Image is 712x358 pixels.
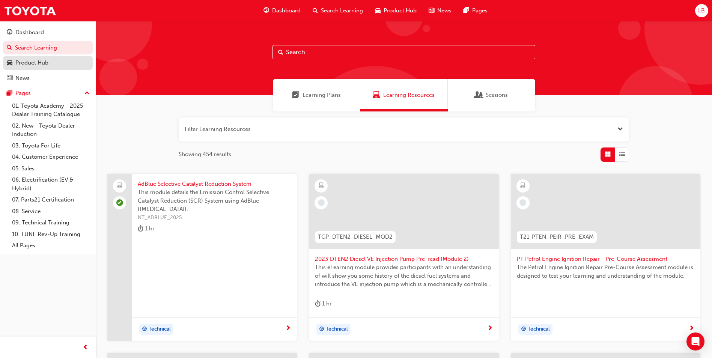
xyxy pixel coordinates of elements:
a: T21-PTEN_PEIR_PRE_EXAMPT Petrol Engine Ignition Repair - Pre-Course AssessmentThe Petrol Engine I... [511,174,700,341]
a: news-iconNews [423,3,458,18]
div: Product Hub [15,59,48,67]
a: All Pages [9,240,93,251]
span: car-icon [375,6,381,15]
span: TGP_DTEN2_DIESEL_MOD2 [318,233,393,241]
span: Technical [528,325,550,334]
a: pages-iconPages [458,3,494,18]
span: News [437,6,452,15]
a: Product Hub [3,56,93,70]
span: next-icon [285,325,291,332]
span: news-icon [429,6,434,15]
div: Pages [15,89,31,98]
span: laptop-icon [117,181,122,191]
span: learningRecordVerb_PASS-icon [116,199,123,206]
span: Grid [605,150,611,159]
button: Pages [3,86,93,100]
a: 03. Toyota For Life [9,140,93,152]
a: search-iconSearch Learning [307,3,369,18]
span: Showing 454 results [179,150,231,159]
span: NT_ADBLUE_2025 [138,214,291,222]
div: Open Intercom Messenger [686,332,704,350]
span: duration-icon [315,299,321,308]
span: learningResourceType_ELEARNING-icon [319,181,324,191]
span: up-icon [84,89,90,98]
span: Sessions [475,91,483,99]
span: AdBlue Selective Catalyst Reduction System [138,180,291,188]
span: This module details the Emission Control Selective Catalyst Reduction (SCR) System using AdBlue (... [138,188,291,214]
span: 2023 DTEN2 Diesel VE Injection Pump Pre-read (Module 2) [315,255,492,263]
span: learningRecordVerb_NONE-icon [519,199,526,206]
span: Technical [326,325,348,334]
a: News [3,71,93,85]
span: T21-PTEN_PEIR_PRE_EXAM [520,233,594,241]
span: Dashboard [272,6,301,15]
img: Trak [4,2,56,19]
div: 1 hr [138,224,155,233]
span: duration-icon [138,224,143,233]
span: Product Hub [384,6,417,15]
span: car-icon [7,60,12,66]
div: Dashboard [15,28,44,37]
input: Search... [272,45,535,59]
span: Learning Plans [303,91,341,99]
span: search-icon [313,6,318,15]
div: News [15,74,30,83]
a: 10. TUNE Rev-Up Training [9,229,93,240]
a: 01. Toyota Academy - 2025 Dealer Training Catalogue [9,100,93,120]
button: DashboardSearch LearningProduct HubNews [3,24,93,86]
span: Sessions [486,91,508,99]
a: Dashboard [3,26,93,39]
div: 1 hr [315,299,332,308]
span: pages-icon [7,90,12,97]
span: next-icon [487,325,493,332]
span: The Petrol Engine Ignition Repair Pre-Course Assessment module is designed to test your learning ... [517,263,694,280]
a: AdBlue Selective Catalyst Reduction SystemThis module details the Emission Control Selective Cata... [107,174,297,341]
span: next-icon [689,325,694,332]
a: car-iconProduct Hub [369,3,423,18]
span: target-icon [319,325,324,334]
a: Learning PlansLearning Plans [273,79,360,111]
span: guage-icon [7,29,12,36]
button: Open the filter [617,125,623,134]
span: prev-icon [83,343,88,352]
span: PT Petrol Engine Ignition Repair - Pre-Course Assessment [517,255,694,263]
button: LB [695,4,708,17]
a: 02. New - Toyota Dealer Induction [9,120,93,140]
span: Search [278,48,283,57]
span: Learning Plans [292,91,300,99]
a: 05. Sales [9,163,93,174]
a: 06. Electrification (EV & Hybrid) [9,174,93,194]
a: 07. Parts21 Certification [9,194,93,206]
span: news-icon [7,75,12,82]
span: learningResourceType_ELEARNING-icon [520,181,525,191]
span: Search Learning [321,6,363,15]
span: pages-icon [464,6,469,15]
a: SessionsSessions [448,79,535,111]
span: guage-icon [263,6,269,15]
span: Pages [472,6,488,15]
a: 09. Technical Training [9,217,93,229]
span: Learning Resources [383,91,435,99]
span: List [619,150,625,159]
span: LB [698,6,705,15]
a: 04. Customer Experience [9,151,93,163]
a: 08. Service [9,206,93,217]
span: search-icon [7,45,12,51]
span: Technical [149,325,171,334]
span: learningRecordVerb_NONE-icon [318,199,325,206]
a: Learning ResourcesLearning Resources [360,79,448,111]
a: guage-iconDashboard [257,3,307,18]
a: Search Learning [3,41,93,55]
span: This eLearning module provides participants with an understanding of will show you some history o... [315,263,492,289]
a: TGP_DTEN2_DIESEL_MOD22023 DTEN2 Diesel VE Injection Pump Pre-read (Module 2)This eLearning module... [309,174,498,341]
span: Learning Resources [373,91,380,99]
span: target-icon [521,325,526,334]
span: target-icon [142,325,147,334]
